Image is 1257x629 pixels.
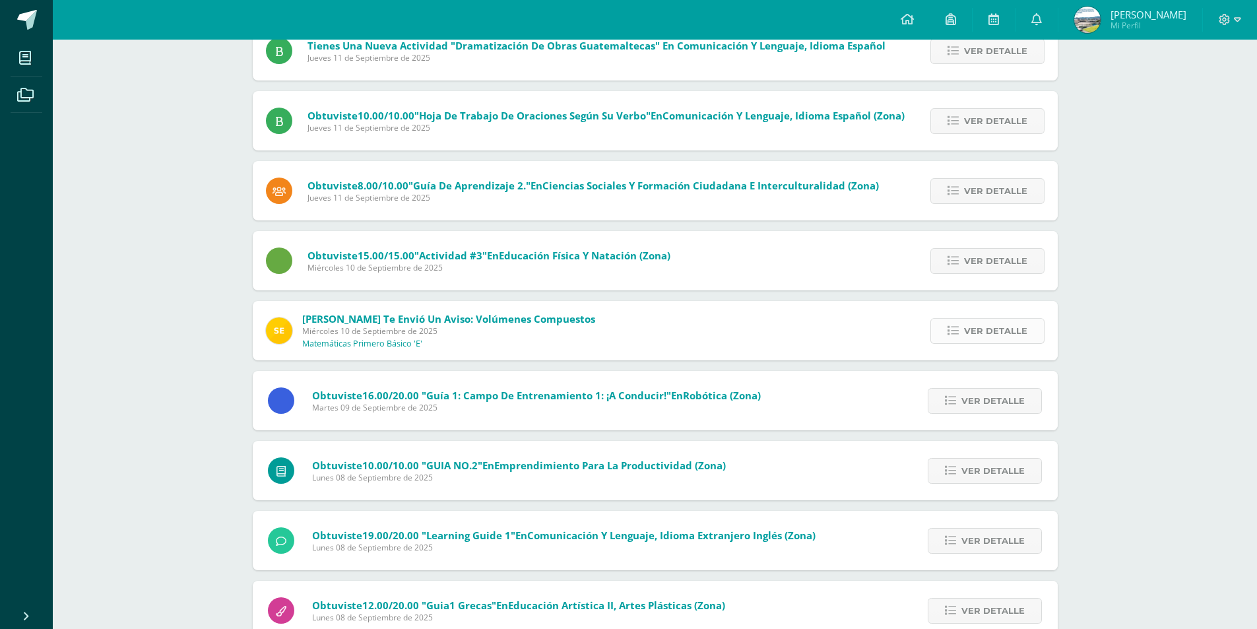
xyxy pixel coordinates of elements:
span: Robótica (Zona) [683,389,761,402]
span: Ver detalle [964,179,1027,203]
span: 10.00/10.00 [362,459,419,472]
span: Jueves 11 de Septiembre de 2025 [307,52,886,63]
span: Miércoles 10 de Septiembre de 2025 [307,262,670,273]
span: 12.00/20.00 [362,599,419,612]
span: 10.00/10.00 [358,109,414,122]
span: Obtuviste en [312,529,816,542]
span: Ver detalle [961,599,1025,623]
span: Tienes una nueva actividad "Dramatización de obras guatemaltecas" En Comunicación y Lenguaje, Idi... [307,39,886,52]
span: [PERSON_NAME] [1111,8,1186,21]
span: Ver detalle [964,249,1027,273]
span: Comunicación y Lenguaje, Idioma Español (Zona) [662,109,905,122]
span: Mi Perfil [1111,20,1186,31]
p: Matemáticas Primero Básico 'E' [302,339,422,349]
img: 03c2987289e60ca238394da5f82a525a.png [266,317,292,344]
span: "Guía 1: Campo de entrenamiento 1: ¡A conducir!" [422,389,671,402]
span: Comunicación y Lenguaje, Idioma Extranjero Inglés (Zona) [527,529,816,542]
span: Obtuviste en [312,389,761,402]
span: Emprendimiento para la Productividad (Zona) [494,459,726,472]
span: Educación Artística II, Artes Plásticas (Zona) [508,599,725,612]
span: Ver detalle [961,389,1025,413]
span: Ver detalle [964,39,1027,63]
span: 15.00/15.00 [358,249,414,262]
span: Martes 09 de Septiembre de 2025 [312,402,761,413]
img: 22abe9c36cd26ae47063eaf112de279f.png [1074,7,1101,33]
span: Obtuviste en [307,179,879,192]
span: "Guia1 grecas" [422,599,496,612]
span: Ver detalle [964,319,1027,343]
span: 16.00/20.00 [362,389,419,402]
span: Obtuviste en [312,599,725,612]
span: Miércoles 10 de Septiembre de 2025 [302,325,595,337]
span: 19.00/20.00 [362,529,419,542]
span: Ver detalle [961,459,1025,483]
span: Ciencias Sociales y Formación Ciudadana e Interculturalidad (Zona) [542,179,879,192]
span: 8.00/10.00 [358,179,408,192]
span: Obtuviste en [312,459,726,472]
span: Lunes 08 de Septiembre de 2025 [312,472,726,483]
span: Jueves 11 de Septiembre de 2025 [307,122,905,133]
span: Educación Física y Natación (Zona) [499,249,670,262]
span: "Guía de aprendizaje 2." [408,179,531,192]
span: "Hoja de trabajo de oraciones según su verbo" [414,109,651,122]
span: [PERSON_NAME] te envió un aviso: Volúmenes Compuestos [302,312,595,325]
span: Jueves 11 de Septiembre de 2025 [307,192,879,203]
span: Lunes 08 de Septiembre de 2025 [312,612,725,623]
span: "Learning Guide 1" [422,529,515,542]
span: Ver detalle [964,109,1027,133]
span: Obtuviste en [307,109,905,122]
span: "GUIA NO.2" [422,459,482,472]
span: Obtuviste en [307,249,670,262]
span: Lunes 08 de Septiembre de 2025 [312,542,816,553]
span: Ver detalle [961,529,1025,553]
span: "Actividad #3" [414,249,487,262]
